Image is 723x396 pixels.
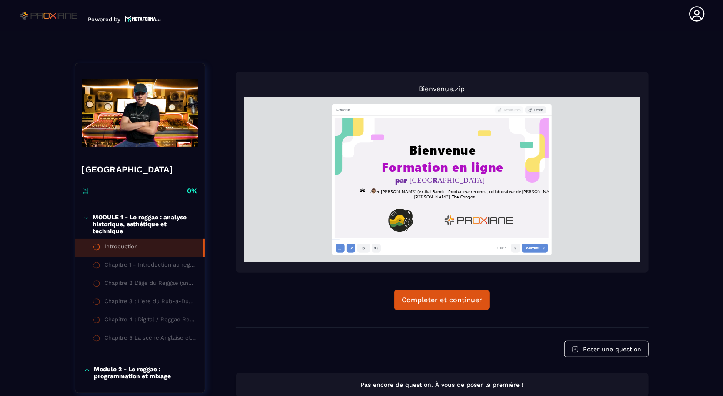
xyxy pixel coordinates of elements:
[394,290,490,310] button: Compléter et continuer
[105,316,196,326] div: Chapitre 4 : Digital / Reggae Revival
[105,334,196,344] div: Chapitre 5 La scène Anglaise et le Reggae international
[260,10,276,15] span: Ressources
[105,243,138,253] div: Introduction
[94,366,196,379] p: Module 2 - Le reggae : programmation et mixage
[115,91,121,95] span: 🏫
[17,9,81,23] img: logo-branding
[93,214,196,234] p: MODULE 1 - Le reggae : analyse historique, esthétique et technique
[253,149,263,152] div: 1 sur 5
[125,15,161,23] img: logo
[142,109,170,137] img: Une image contenant clipart, Graphique, cercle, dessin humoristiqueLe contenu généré par l’IA peu...
[82,70,198,157] img: banner
[88,16,120,23] p: Powered by
[105,298,196,307] div: Chapitre 3 : L'ère du Rub-a-Dub et du Dancehall
[402,296,482,304] div: Compléter et continuer
[187,186,198,196] p: 0%
[105,280,196,289] div: Chapitre 2 L'âge du Reggae (années 70)
[82,163,198,175] h4: [GEOGRAPHIC_DATA]
[282,148,295,153] span: Suivant
[290,10,299,15] span: Dessin
[105,261,196,271] div: Chapitre 1 - Introduction au reggae et à ses racines
[137,61,259,77] span: Formation en ligne
[170,96,233,102] span: [PERSON_NAME], The Congos...
[244,85,640,93] p: Bienvenue.zip
[243,381,641,389] p: Pas encore de question. À vous de poser la première !
[196,113,274,132] img: Une image contenant Police, Graphique, capture d’écran, logoLe contenu généré par l’IA peut être ...
[151,78,241,87] span: par [GEOGRAPHIC_DATA]
[91,10,106,15] div: Bienvenue
[165,44,232,60] span: Bienvenue
[126,91,314,97] span: Avec [PERSON_NAME] (Artikal Band) – Producteur reconnu, collaborateur de [PERSON_NAME],
[564,341,649,357] button: Poser une question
